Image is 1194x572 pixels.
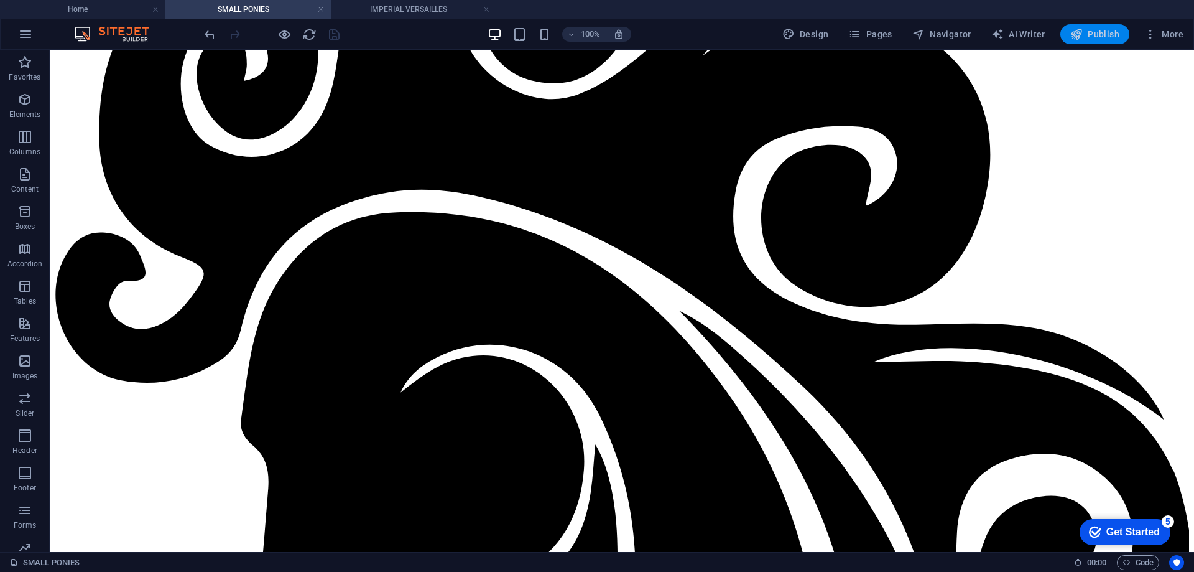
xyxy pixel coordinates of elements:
span: Publish [1070,28,1119,40]
button: Design [777,24,834,44]
p: Features [10,334,40,344]
span: Navigator [912,28,971,40]
span: More [1144,28,1183,40]
button: Navigator [907,24,976,44]
p: Images [12,371,38,381]
span: : [1096,558,1098,567]
span: Design [782,28,829,40]
button: Usercentrics [1169,555,1184,570]
p: Content [11,184,39,194]
button: Publish [1060,24,1129,44]
div: Get Started [37,14,90,25]
button: undo [202,27,217,42]
p: Header [12,446,37,456]
i: Reload page [302,27,317,42]
button: 100% [562,27,606,42]
button: AI Writer [986,24,1050,44]
span: AI Writer [991,28,1045,40]
p: Favorites [9,72,40,82]
div: Get Started 5 items remaining, 0% complete [10,6,101,32]
h6: Session time [1074,555,1107,570]
a: Click to cancel selection. Double-click to open Pages [10,555,80,570]
span: Pages [848,28,892,40]
img: Editor Logo [72,27,165,42]
p: Forms [14,520,36,530]
button: Click here to leave preview mode and continue editing [277,27,292,42]
p: Boxes [15,222,35,232]
div: 5 [92,2,104,15]
h4: SMALL PONIES [165,2,331,16]
h4: IMPERIAL VERSAILLES [331,2,496,16]
div: Design (Ctrl+Alt+Y) [777,24,834,44]
button: More [1139,24,1188,44]
button: Pages [843,24,897,44]
button: reload [302,27,317,42]
p: Slider [16,408,35,418]
button: Code [1117,555,1159,570]
span: 00 00 [1087,555,1106,570]
p: Elements [9,110,41,120]
p: Footer [14,483,36,493]
p: Columns [9,147,40,157]
span: Code [1122,555,1154,570]
p: Tables [14,296,36,306]
h6: 100% [581,27,601,42]
i: Undo: Change text (Ctrl+Z) [203,27,217,42]
p: Accordion [7,259,42,269]
i: On resize automatically adjust zoom level to fit chosen device. [613,29,624,40]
